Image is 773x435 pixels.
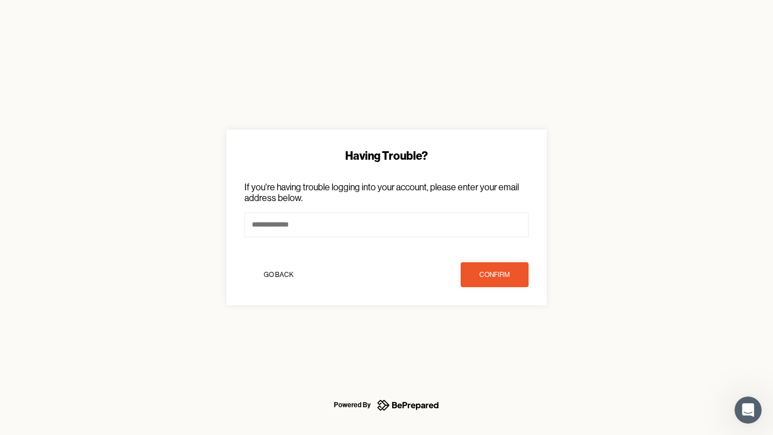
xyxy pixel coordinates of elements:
div: Having Trouble? [244,148,529,164]
p: If you're having trouble logging into your account, please enter your email address below. [244,182,529,203]
div: Go Back [264,269,294,280]
button: Go Back [244,262,312,287]
iframe: Intercom live chat [735,396,762,424]
div: Powered By [334,398,371,412]
button: confirm [461,262,529,287]
div: confirm [479,269,510,280]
